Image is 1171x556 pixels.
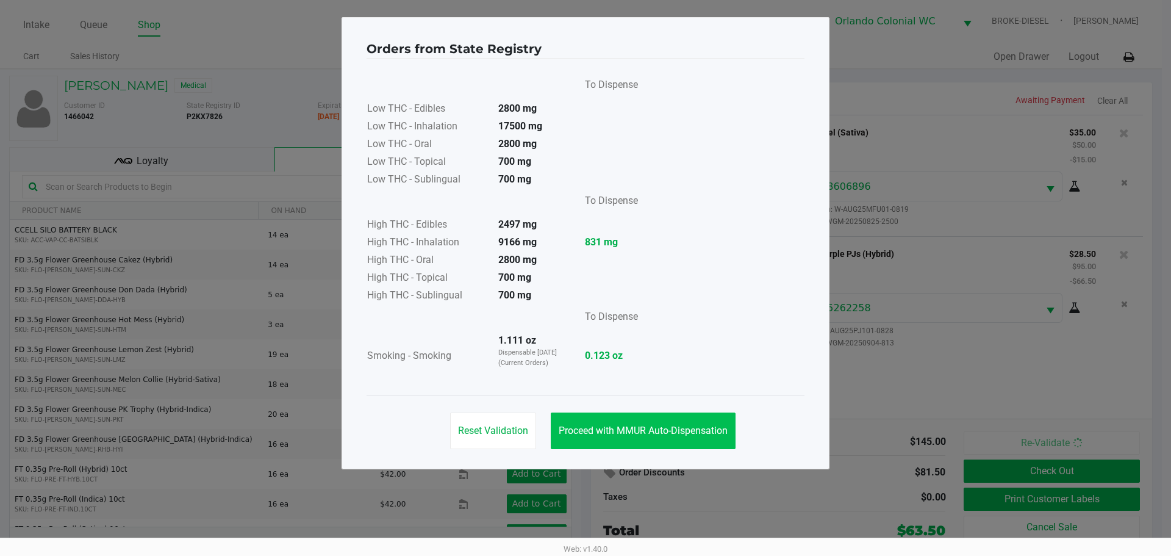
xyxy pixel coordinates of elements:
strong: 9166 mg [498,236,537,248]
td: Low THC - Oral [367,136,489,154]
td: High THC - Inhalation [367,234,489,252]
td: To Dispense [575,189,639,217]
p: Dispensable [DATE] (Current Orders) [498,348,564,368]
td: Low THC - Inhalation [367,118,489,136]
span: Proceed with MMUR Auto-Dispensation [559,425,728,436]
strong: 2800 mg [498,138,537,150]
button: Proceed with MMUR Auto-Dispensation [551,413,736,449]
td: High THC - Oral [367,252,489,270]
h4: Orders from State Registry [367,40,542,58]
strong: 1.111 oz [498,334,536,346]
td: High THC - Sublingual [367,287,489,305]
td: Low THC - Topical [367,154,489,171]
td: Smoking - Smoking [367,333,489,380]
strong: 700 mg [498,289,531,301]
strong: 2497 mg [498,218,537,230]
td: Low THC - Edibles [367,101,489,118]
span: Reset Validation [458,425,528,436]
strong: 2800 mg [498,103,537,114]
strong: 0.123 oz [585,348,638,363]
td: Low THC - Sublingual [367,171,489,189]
td: High THC - Topical [367,270,489,287]
td: High THC - Edibles [367,217,489,234]
span: Web: v1.40.0 [564,544,607,554]
strong: 700 mg [498,272,531,283]
strong: 700 mg [498,156,531,167]
strong: 831 mg [585,235,638,250]
td: To Dispense [575,305,639,333]
button: Reset Validation [450,413,536,449]
td: To Dispense [575,73,639,101]
strong: 17500 mg [498,120,542,132]
strong: 700 mg [498,173,531,185]
strong: 2800 mg [498,254,537,265]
